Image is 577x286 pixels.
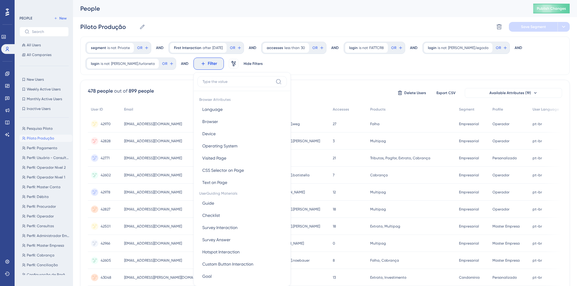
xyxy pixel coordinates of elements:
div: 899 people [129,87,154,95]
span: pt-br [533,224,542,229]
span: Perfil: Consultas [27,224,54,228]
button: Checklist [197,209,287,221]
span: [EMAIL_ADDRESS][DOMAIN_NAME] [124,156,182,161]
button: Text on Page [197,176,287,189]
span: Condomínio [459,275,480,280]
div: People [80,4,518,13]
span: Empresarial [459,224,479,229]
span: OR [137,45,142,50]
span: segment [91,45,106,50]
span: Visited Page [202,154,226,162]
span: Empresarial [459,207,479,212]
span: Operador [492,207,509,212]
span: Delete Users [404,90,426,95]
span: pt-br [533,207,542,212]
div: AND [331,42,339,54]
span: Pesquisa Piloto [27,126,53,131]
span: Filter [208,60,217,67]
span: Perfil: Conciliação [27,263,58,267]
span: Perfil: Pagamento [27,146,57,150]
button: Pesquisa Piloto [19,125,72,132]
span: is not [359,45,368,50]
button: Perfil: Débito [19,193,72,200]
button: OR [161,59,175,69]
span: Empresarial [459,173,479,178]
span: Hotspot Interaction [202,248,240,256]
span: Products [370,107,386,112]
span: less than [284,45,300,50]
button: OR [390,43,404,53]
span: Custom Button Interaction [202,260,253,268]
span: pt-br [533,241,542,246]
button: Hotspot Interaction [197,246,287,258]
span: Operador [492,122,509,126]
span: Multipag [370,207,386,212]
span: 30 [301,45,305,50]
span: Operador [492,173,509,178]
button: Perfil: Procurador [19,203,72,210]
button: Perfil: Cobrança [19,252,72,259]
span: 42771 [101,156,109,161]
span: Browser Attributes [197,95,287,103]
button: Custom Button Interaction [197,258,287,270]
button: OR [229,43,242,53]
span: Personalizado [492,275,517,280]
span: 42828 [101,139,111,143]
span: Tributos, Pagfor, Extrato, Cobrança [370,156,430,161]
span: 42970 [101,122,111,126]
span: login [428,45,436,50]
span: 12 [333,190,336,195]
span: Empresarial [459,241,479,246]
button: Available Attributes (19) [465,88,562,98]
span: Available Attributes (19) [489,90,531,95]
span: accesses [267,45,283,50]
span: Operador [492,139,509,143]
span: OR [230,45,235,50]
button: Perfil: Conciliação [19,261,72,269]
span: All Users [27,43,41,48]
span: Operating System [202,142,238,150]
span: 42827 [101,207,110,212]
button: Perfil: Operador [19,213,72,220]
button: Publish Changes [533,4,570,13]
div: AND [410,42,418,54]
button: Perfil: Pagamento [19,144,72,152]
span: Export CSV [436,90,456,95]
span: User Language [533,107,559,112]
button: Perfil: Usuário - Consultas [19,154,72,161]
span: OR [162,61,167,66]
span: Language [202,106,223,113]
span: 42605 [101,258,111,263]
span: Text on Page [202,179,227,186]
span: [EMAIL_ADDRESS][DOMAIN_NAME] [124,190,182,195]
button: Language [197,103,287,115]
span: Extrato, Investimento [370,275,406,280]
span: Empresarial [459,190,479,195]
span: is not [107,45,116,50]
div: 478 people [88,87,113,95]
button: Perfil: Operador Nivel 2 [19,164,72,171]
button: Hide Filters [243,59,263,69]
button: Piloto Produção [19,135,72,142]
button: CSS Selector on Page [197,164,287,176]
div: AND [156,42,164,54]
span: Weekly Active Users [27,87,61,92]
span: FATTCR8 [369,45,384,50]
span: OR [312,45,318,50]
span: [EMAIL_ADDRESS][DOMAIN_NAME] [124,173,182,178]
button: Weekly Active Users [19,86,69,93]
span: Inactive Users [27,106,50,111]
span: Master Empresa [492,224,520,229]
button: All Users [19,41,69,49]
button: Monthly Active Users [19,95,69,103]
span: pt-br [533,258,542,263]
button: Survey Answer [197,234,287,246]
span: 43048 [101,275,111,280]
span: Personalizado [492,156,517,161]
span: Hide Filters [244,61,263,66]
span: 7 [333,173,335,178]
span: Survey Interaction [202,224,238,231]
span: Perfil: Operador [27,214,54,219]
span: pt-br [533,275,542,280]
span: after [203,45,211,50]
